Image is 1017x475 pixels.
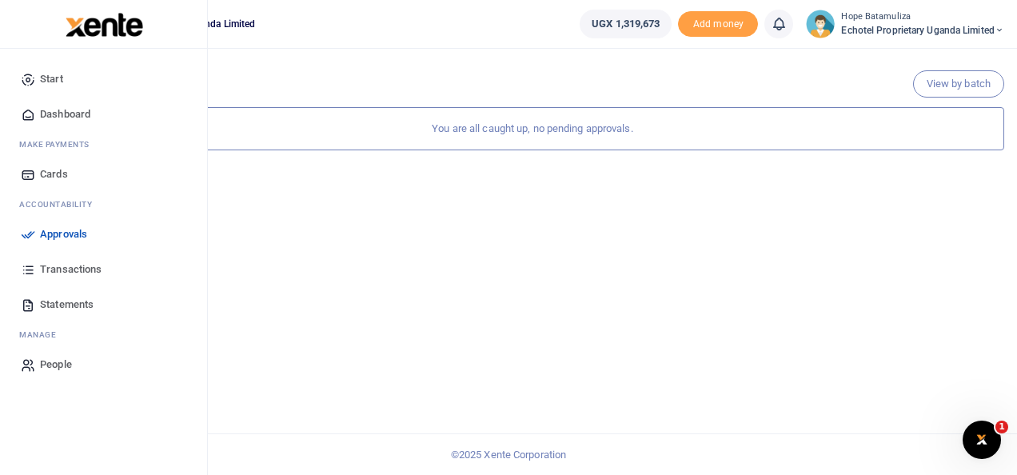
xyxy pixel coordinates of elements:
[40,261,102,277] span: Transactions
[40,357,72,373] span: People
[678,17,758,29] a: Add money
[27,329,57,341] span: anage
[66,13,143,37] img: logo-large
[31,198,92,210] span: countability
[40,226,87,242] span: Approvals
[40,166,68,182] span: Cards
[13,192,194,217] li: Ac
[13,62,194,97] a: Start
[40,71,63,87] span: Start
[913,70,1004,98] a: View by batch
[40,106,90,122] span: Dashboard
[13,217,194,252] a: Approvals
[13,287,194,322] a: Statements
[13,132,194,157] li: M
[40,297,94,313] span: Statements
[61,69,1004,86] h4: Pending your approval
[61,107,1004,150] div: You are all caught up, no pending approvals.
[13,347,194,382] a: People
[13,157,194,192] a: Cards
[806,10,835,38] img: profile-user
[64,18,143,30] a: logo-small logo-large logo-large
[841,23,1004,38] span: Echotel Proprietary Uganda Limited
[806,10,1004,38] a: profile-user Hope Batamuliza Echotel Proprietary Uganda Limited
[592,16,660,32] span: UGX 1,319,673
[13,97,194,132] a: Dashboard
[841,10,1004,24] small: Hope Batamuliza
[678,11,758,38] li: Toup your wallet
[678,11,758,38] span: Add money
[13,322,194,347] li: M
[573,10,678,38] li: Wallet ballance
[580,10,672,38] a: UGX 1,319,673
[995,421,1008,433] span: 1
[27,138,90,150] span: ake Payments
[963,421,1001,459] iframe: Intercom live chat
[13,252,194,287] a: Transactions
